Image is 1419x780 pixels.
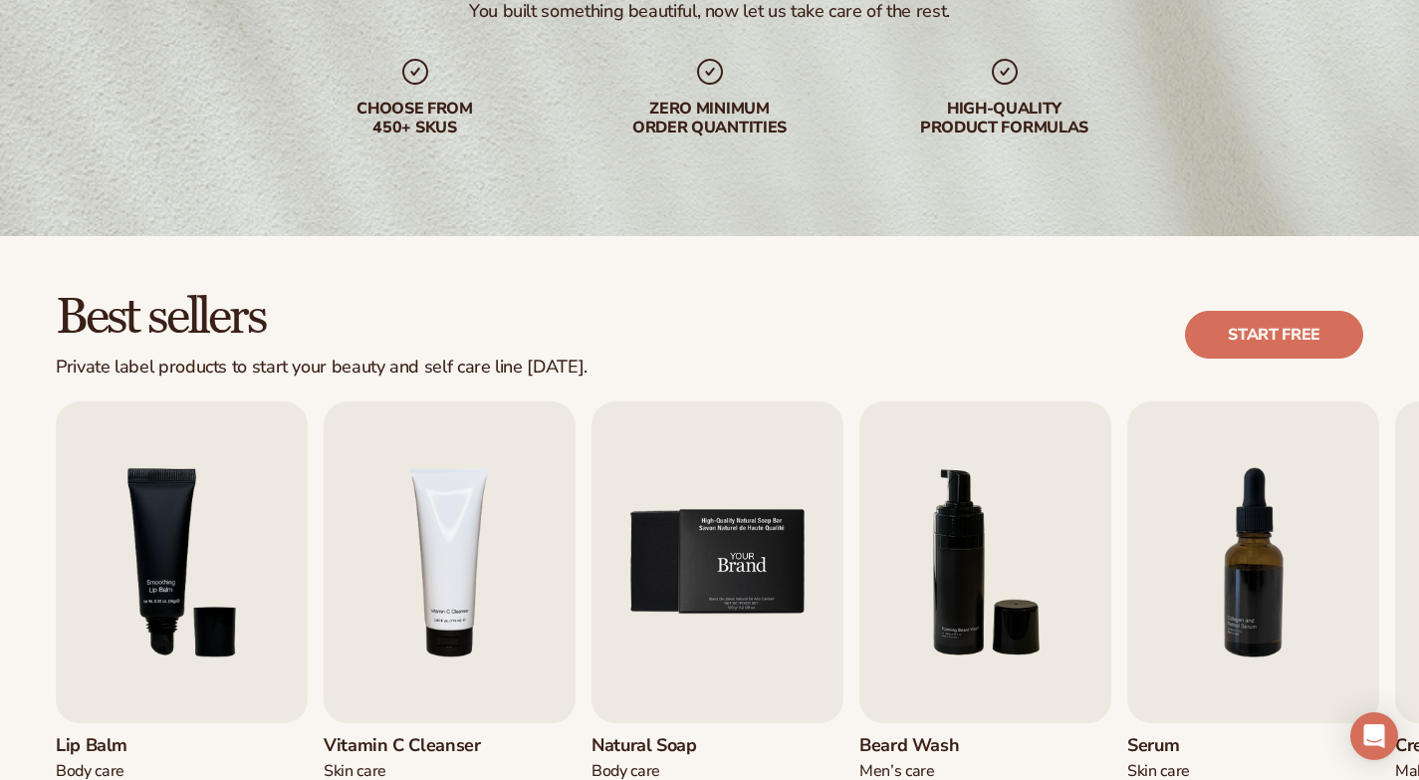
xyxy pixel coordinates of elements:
[56,292,588,345] h2: Best sellers
[591,401,843,723] img: Shopify Image 6
[56,357,588,379] div: Private label products to start your beauty and self care line [DATE].
[877,100,1132,137] div: High-quality product formulas
[1127,735,1250,757] h3: Serum
[591,735,714,757] h3: Natural Soap
[1185,311,1363,359] a: Start free
[324,735,481,757] h3: Vitamin C Cleanser
[859,735,982,757] h3: Beard Wash
[583,100,837,137] div: Zero minimum order quantities
[288,100,543,137] div: Choose from 450+ Skus
[56,735,178,757] h3: Lip Balm
[1350,712,1398,760] div: Open Intercom Messenger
